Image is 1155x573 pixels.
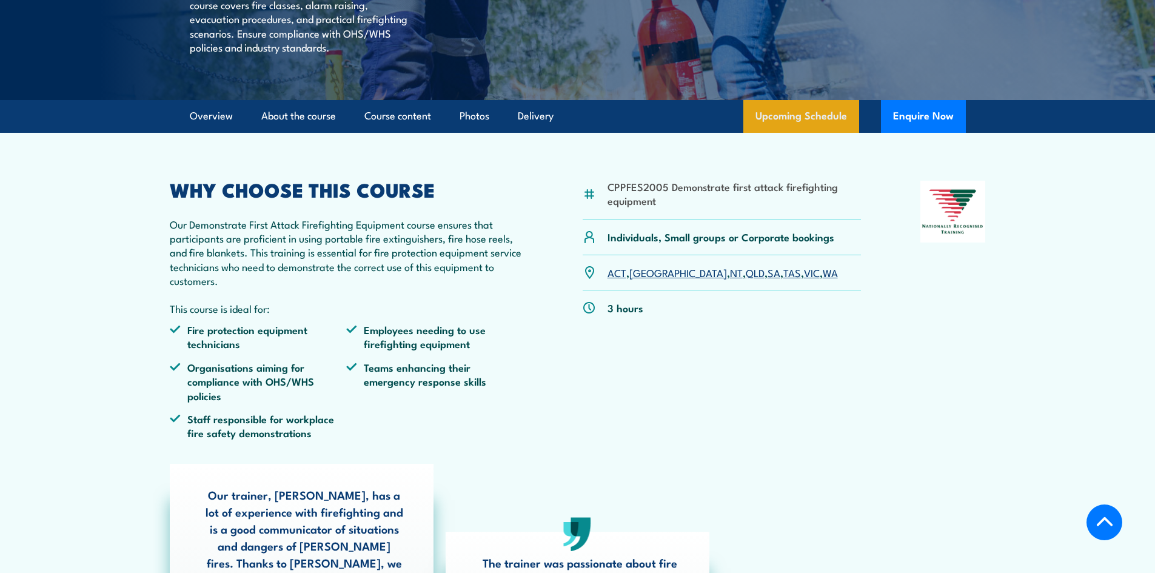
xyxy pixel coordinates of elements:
[346,323,523,351] li: Employees needing to use firefighting equipment
[460,100,489,132] a: Photos
[518,100,554,132] a: Delivery
[730,265,743,280] a: NT
[608,265,626,280] a: ACT
[170,217,524,288] p: Our Demonstrate First Attack Firefighting Equipment course ensures that participants are proficie...
[346,360,523,403] li: Teams enhancing their emergency response skills
[881,100,966,133] button: Enquire Now
[920,181,986,243] img: Nationally Recognised Training logo.
[608,266,838,280] p: , , , , , , ,
[608,230,834,244] p: Individuals, Small groups or Corporate bookings
[823,265,838,280] a: WA
[768,265,780,280] a: SA
[608,179,862,208] li: CPPFES2005 Demonstrate first attack firefighting equipment
[261,100,336,132] a: About the course
[746,265,765,280] a: QLD
[804,265,820,280] a: VIC
[629,265,727,280] a: [GEOGRAPHIC_DATA]
[608,301,643,315] p: 3 hours
[190,100,233,132] a: Overview
[170,323,347,351] li: Fire protection equipment technicians
[170,412,347,440] li: Staff responsible for workplace fire safety demonstrations
[170,301,524,315] p: This course is ideal for:
[364,100,431,132] a: Course content
[170,181,524,198] h2: WHY CHOOSE THIS COURSE
[783,265,801,280] a: TAS
[170,360,347,403] li: Organisations aiming for compliance with OHS/WHS policies
[743,100,859,133] a: Upcoming Schedule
